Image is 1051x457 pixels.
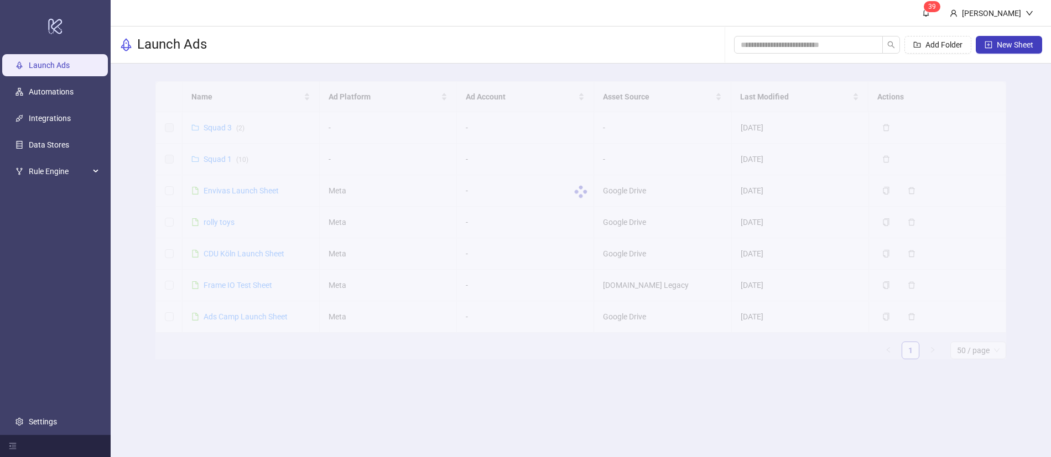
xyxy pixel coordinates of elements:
[29,417,57,426] a: Settings
[29,140,69,149] a: Data Stores
[137,36,207,54] h3: Launch Ads
[119,38,133,51] span: rocket
[950,9,958,17] span: user
[1026,9,1033,17] span: down
[29,61,70,70] a: Launch Ads
[15,167,23,175] span: fork
[925,40,962,49] span: Add Folder
[29,114,71,123] a: Integrations
[29,160,90,182] span: Rule Engine
[928,3,932,10] span: 3
[913,41,921,49] span: folder-add
[932,3,936,10] span: 9
[924,1,940,12] sup: 39
[997,40,1033,49] span: New Sheet
[9,442,17,450] span: menu-fold
[887,41,895,49] span: search
[958,7,1026,19] div: [PERSON_NAME]
[985,41,992,49] span: plus-square
[29,87,74,96] a: Automations
[922,9,930,17] span: bell
[976,36,1042,54] button: New Sheet
[904,36,971,54] button: Add Folder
